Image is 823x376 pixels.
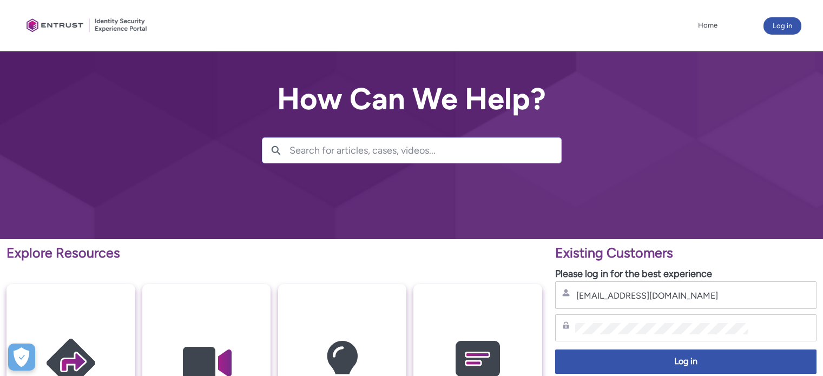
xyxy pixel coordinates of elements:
input: Search for articles, cases, videos... [289,138,561,163]
p: Explore Resources [6,243,542,263]
h2: How Can We Help? [262,82,562,116]
button: Search [262,138,289,163]
p: Existing Customers [555,243,817,263]
button: Log in [555,349,817,374]
div: Cookie Preferences [8,344,35,371]
button: Log in [763,17,801,35]
input: Username [575,290,748,301]
span: Log in [562,355,809,368]
button: Open Preferences [8,344,35,371]
p: Please log in for the best experience [555,267,817,281]
a: Home [695,17,720,34]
